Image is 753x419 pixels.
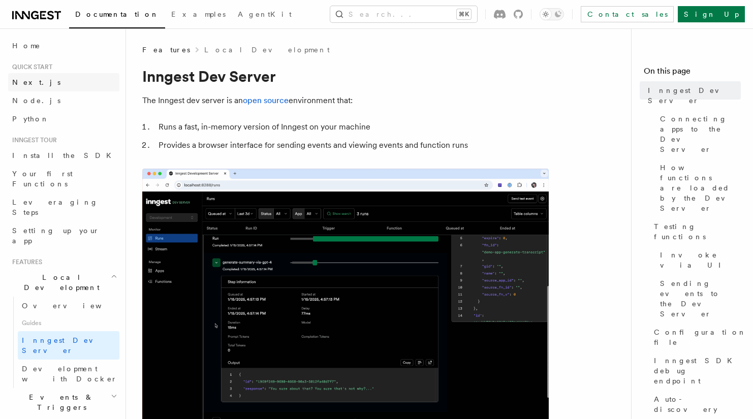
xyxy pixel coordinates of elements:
[656,110,741,158] a: Connecting apps to the Dev Server
[8,258,42,266] span: Features
[12,96,60,105] span: Node.js
[644,65,741,81] h4: On this page
[18,297,119,315] a: Overview
[243,95,289,105] a: open source
[650,217,741,246] a: Testing functions
[8,110,119,128] a: Python
[18,315,119,331] span: Guides
[171,10,226,18] span: Examples
[69,3,165,28] a: Documentation
[22,336,109,354] span: Inngest Dev Server
[8,63,52,71] span: Quick start
[75,10,159,18] span: Documentation
[8,146,119,165] a: Install the SDK
[204,45,330,55] a: Local Development
[165,3,232,27] a: Examples
[330,6,477,22] button: Search...⌘K
[142,93,549,108] p: The Inngest dev server is an environment that:
[12,41,41,51] span: Home
[8,193,119,221] a: Leveraging Steps
[660,163,741,213] span: How functions are loaded by the Dev Server
[660,114,741,154] span: Connecting apps to the Dev Server
[238,10,292,18] span: AgentKit
[12,151,117,159] span: Install the SDK
[12,78,60,86] span: Next.js
[12,227,100,245] span: Setting up your app
[8,392,111,412] span: Events & Triggers
[8,272,111,293] span: Local Development
[12,170,73,188] span: Your first Functions
[656,158,741,217] a: How functions are loaded by the Dev Server
[644,81,741,110] a: Inngest Dev Server
[540,8,564,20] button: Toggle dark mode
[581,6,674,22] a: Contact sales
[155,138,549,152] li: Provides a browser interface for sending events and viewing events and function runs
[648,85,741,106] span: Inngest Dev Server
[155,120,549,134] li: Runs a fast, in-memory version of Inngest on your machine
[650,323,741,351] a: Configuration file
[8,268,119,297] button: Local Development
[8,73,119,91] a: Next.js
[654,327,746,347] span: Configuration file
[8,136,57,144] span: Inngest tour
[8,297,119,388] div: Local Development
[654,221,741,242] span: Testing functions
[232,3,298,27] a: AgentKit
[678,6,745,22] a: Sign Up
[650,351,741,390] a: Inngest SDK debug endpoint
[12,115,49,123] span: Python
[8,388,119,416] button: Events & Triggers
[660,278,741,319] span: Sending events to the Dev Server
[8,37,119,55] a: Home
[656,274,741,323] a: Sending events to the Dev Server
[142,67,549,85] h1: Inngest Dev Server
[8,165,119,193] a: Your first Functions
[8,221,119,250] a: Setting up your app
[18,331,119,360] a: Inngest Dev Server
[18,360,119,388] a: Development with Docker
[22,302,127,310] span: Overview
[457,9,471,19] kbd: ⌘K
[650,390,741,418] a: Auto-discovery
[22,365,117,383] span: Development with Docker
[8,91,119,110] a: Node.js
[660,250,741,270] span: Invoke via UI
[656,246,741,274] a: Invoke via UI
[654,356,741,386] span: Inngest SDK debug endpoint
[654,394,741,414] span: Auto-discovery
[12,198,98,216] span: Leveraging Steps
[142,45,190,55] span: Features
